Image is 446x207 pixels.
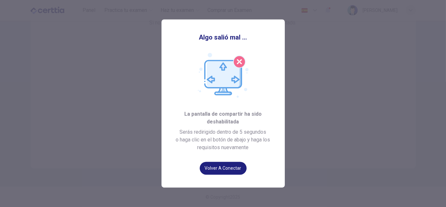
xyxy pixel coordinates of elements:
[199,32,247,43] span: Algo salió mal ...
[200,162,247,175] button: Volver a conectar
[172,136,275,152] span: o haga clic en el botón de abajo y haga los requisitos nuevamente
[180,129,267,136] span: Serás redirigido dentro de 5 segundos
[198,53,249,98] img: Screenshare
[172,111,275,126] span: La pantalla de compartir ha sido deshabilitada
